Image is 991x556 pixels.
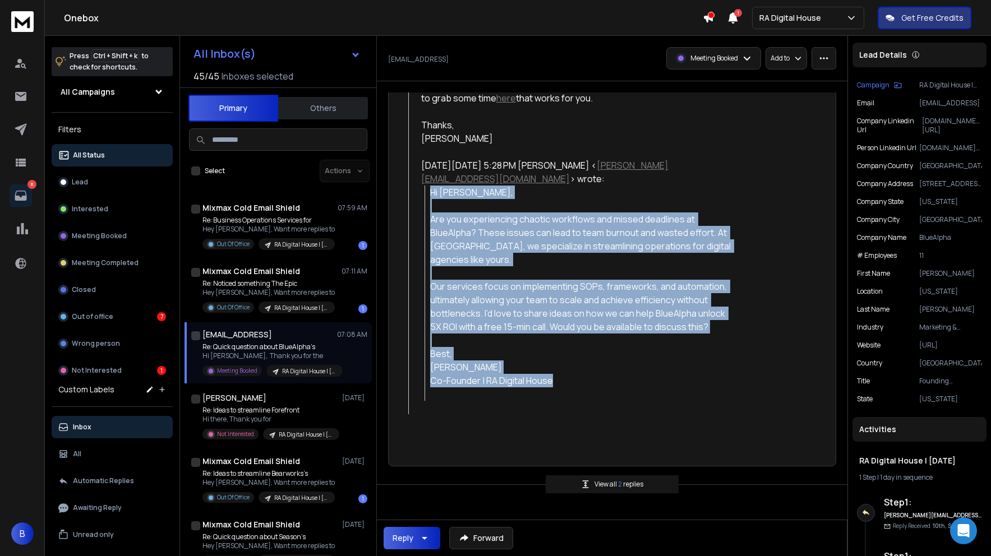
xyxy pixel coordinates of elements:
h1: All Campaigns [61,86,115,98]
p: Company State [857,197,904,206]
p: Hey [PERSON_NAME], Want more replies to [202,478,335,487]
p: Out Of Office [217,493,250,502]
p: Unread only [73,530,114,539]
p: 07:08 AM [337,330,367,339]
div: Hi [PERSON_NAME], [421,51,732,145]
p: Company Linkedin Url [857,117,922,135]
button: Meeting Booked [52,225,173,247]
button: Awaiting Reply [52,497,173,519]
p: # Employees [857,251,897,260]
button: All Status [52,144,173,166]
p: [DATE] [342,393,367,402]
span: 2 [618,479,623,489]
img: logo [11,11,34,32]
p: Hey [PERSON_NAME], Want more replies to [202,225,335,234]
div: [PERSON_NAME] [430,360,732,374]
h1: Mixmax Cold Email Shield [202,202,300,214]
button: B [11,522,34,545]
p: Add to [771,54,790,63]
p: Re: Ideas to streamline Bearworks’s [202,469,335,478]
p: All Status [73,151,105,160]
p: Meeting Booked [72,231,127,240]
p: Re: Noticed something The Epic [202,279,335,288]
div: [DATE][DATE] 5:28 PM [PERSON_NAME] < > wrote: [421,159,732,186]
p: Not Interested [217,430,254,438]
p: Company Name [857,233,906,242]
p: Hey [PERSON_NAME], Want more replies to [202,288,335,297]
p: First Name [857,269,890,278]
p: [US_STATE] [919,395,982,404]
button: Forward [449,527,513,549]
p: Automatic Replies [73,476,134,485]
p: Company City [857,215,900,224]
div: [PERSON_NAME] [421,132,732,145]
p: Reply Received [893,522,958,530]
p: [US_STATE] [919,197,982,206]
h1: Mixmax Cold Email Shield [202,456,300,467]
h3: Inboxes selected [222,69,293,83]
button: Interested [52,198,173,220]
button: Meeting Completed [52,252,173,274]
button: Wrong person [52,332,173,355]
h1: RA Digital House | [DATE] [859,455,980,466]
p: [EMAIL_ADDRESS] [919,99,982,108]
p: Re: Ideas to streamline Forefront [202,406,337,415]
p: RA Digital House | [DATE] [274,240,328,249]
button: All [52,443,173,465]
p: Hi there, Thank you for [202,415,337,424]
p: [URL] [919,341,982,350]
p: BlueAlpha [919,233,982,242]
p: 11 [919,251,982,260]
p: Inbox [73,423,91,432]
div: 1 [358,304,367,313]
p: RA Digital House | [DATE] [282,367,336,376]
p: Campaign [857,81,889,90]
h3: Filters [52,122,173,137]
p: Lead [72,178,88,187]
h1: [EMAIL_ADDRESS] [202,329,272,340]
p: [PERSON_NAME] [919,269,982,278]
span: 10th, Sep [933,522,958,530]
button: All Campaigns [52,81,173,103]
p: Get Free Credits [901,12,964,24]
p: [DOMAIN_NAME][URL] [922,117,982,135]
p: location [857,287,883,296]
div: Hi [PERSON_NAME], [430,186,732,199]
p: RA Digital House | [DATE] [919,81,982,90]
p: Email [857,99,874,108]
p: All [73,450,81,458]
p: Press to check for shortcuts. [70,50,149,73]
p: [US_STATE] [919,287,982,296]
div: | [859,473,980,482]
p: industry [857,323,883,332]
button: Primary [188,95,278,122]
p: RA Digital House | [DATE] [274,494,328,502]
p: [EMAIL_ADDRESS] [388,55,449,64]
h6: [PERSON_NAME][EMAIL_ADDRESS][DOMAIN_NAME] [884,511,982,520]
h6: Step 1 : [884,495,982,509]
p: Company Address [857,179,913,188]
p: title [857,377,870,386]
p: Company Country [857,161,913,170]
h1: Mixmax Cold Email Shield [202,519,300,530]
p: 07:11 AM [342,267,367,276]
p: Closed [72,285,96,294]
p: Re: Quick question about Season’s [202,532,335,541]
span: Ctrl + Shift + k [91,49,139,62]
p: Wrong person [72,339,120,348]
p: [DATE] [342,457,367,466]
h1: Mixmax Cold Email Shield [202,266,300,277]
h1: [PERSON_NAME] [202,392,266,404]
p: Not Interested [72,366,122,375]
p: RA Digital House | [DATE] [274,304,328,312]
span: 1 [734,9,742,17]
p: website [857,341,881,350]
p: View all replies [594,480,643,489]
div: Are you experiencing chaotic workflows and missed deadlines at BlueAlpha? These issues can lead t... [430,212,732,266]
p: [STREET_ADDRESS][US_STATE] [919,179,982,188]
button: Lead [52,171,173,193]
div: Best, [430,347,732,360]
div: 7 [157,312,166,321]
div: Activities [852,417,987,442]
p: RA Digital House | [DATE] [279,430,333,439]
